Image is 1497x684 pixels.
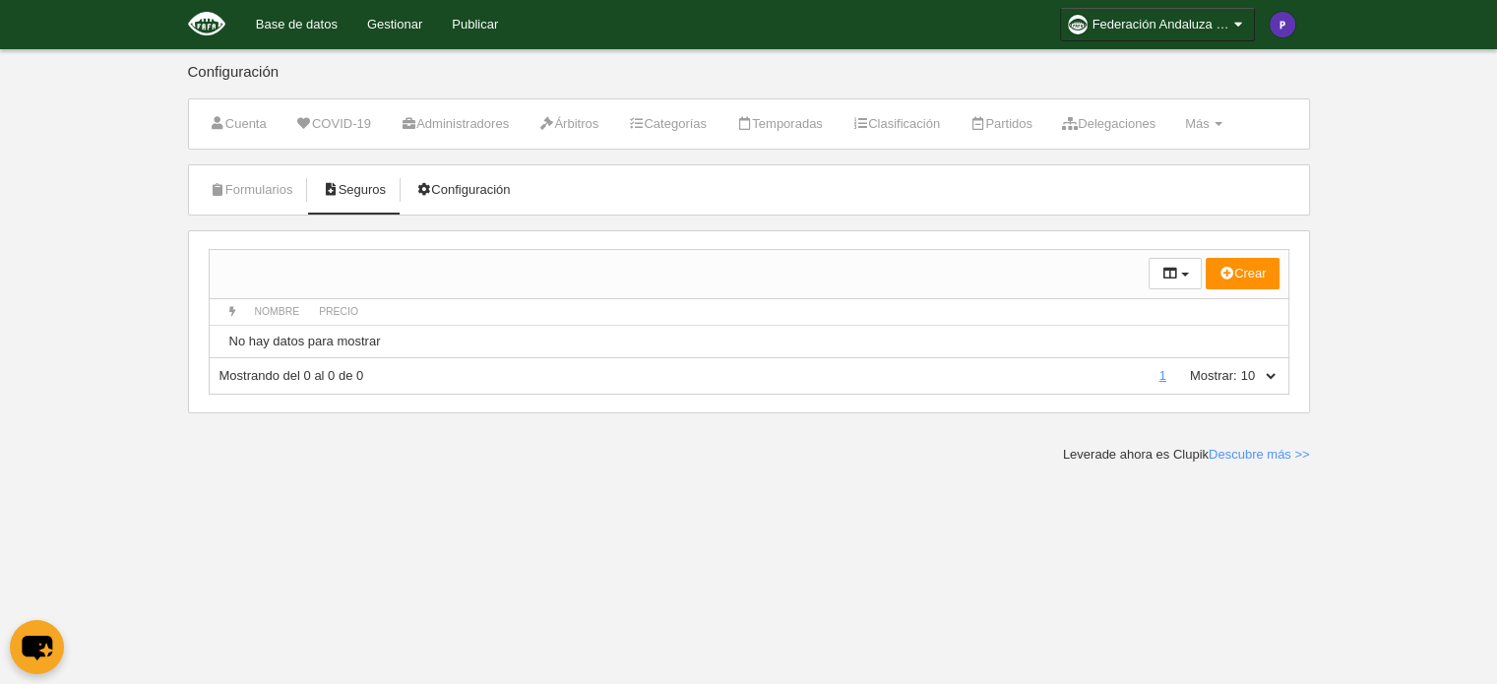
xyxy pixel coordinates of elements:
img: OaPSKd2Ae47e.30x30.jpg [1068,15,1088,34]
a: Categorías [617,109,717,139]
span: Nombre [255,306,300,317]
a: Descubre más >> [1209,447,1310,462]
a: Partidos [959,109,1043,139]
img: Federación Andaluza de Fútbol Americano [188,12,225,35]
button: chat-button [10,620,64,674]
div: No hay datos para mostrar [229,333,1269,350]
img: c2l6ZT0zMHgzMCZmcz05JnRleHQ9UCZiZz01ZTM1YjE%3D.png [1270,12,1295,37]
div: Configuración [188,64,1310,98]
span: Más [1185,116,1210,131]
label: Mostrar: [1170,367,1237,385]
a: Cuenta [199,109,278,139]
a: Seguros [311,175,397,205]
button: Crear [1206,258,1279,289]
a: Administradores [390,109,520,139]
span: Mostrando del 0 al 0 de 0 [219,368,364,383]
a: Temporadas [725,109,834,139]
a: Clasificación [842,109,951,139]
div: Leverade ahora es Clupik [1063,446,1310,464]
a: 1 [1155,368,1170,383]
a: Más [1174,109,1233,139]
a: Configuración [405,175,521,205]
a: Delegaciones [1051,109,1166,139]
a: Formularios [199,175,304,205]
a: COVID-19 [285,109,382,139]
span: Precio [319,306,358,317]
a: Árbitros [528,109,609,139]
a: Federación Andaluza de Fútbol Americano [1060,8,1255,41]
span: Federación Andaluza de Fútbol Americano [1092,15,1230,34]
